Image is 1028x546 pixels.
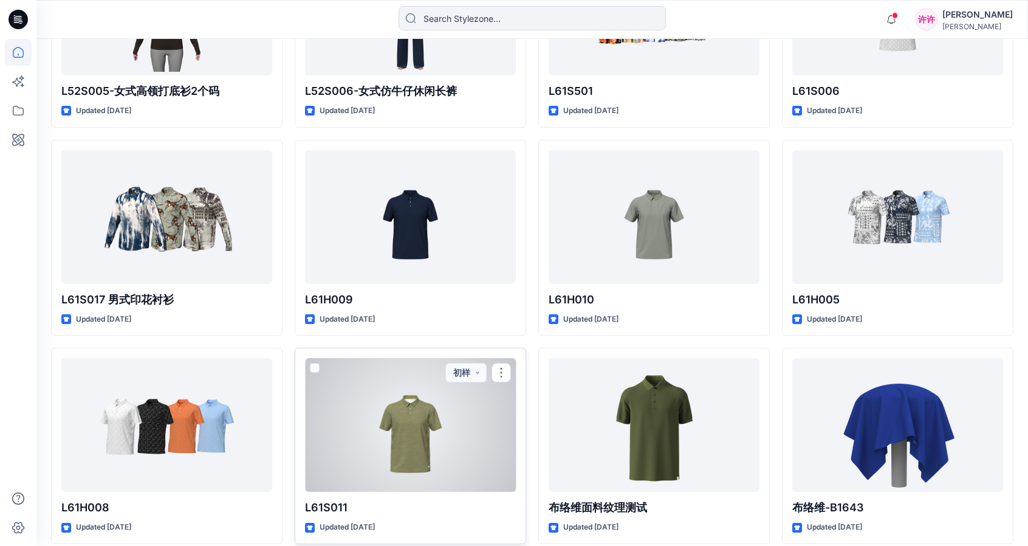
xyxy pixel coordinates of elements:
[792,83,1003,100] p: L61S006
[320,521,375,534] p: Updated [DATE]
[807,521,862,534] p: Updated [DATE]
[807,105,862,117] p: Updated [DATE]
[549,291,759,308] p: L61H010
[76,521,131,534] p: Updated [DATE]
[61,83,272,100] p: L52S005-女式高领打底衫2个码
[549,150,759,284] a: L61H010
[916,9,937,30] div: 许许
[942,22,1013,31] div: [PERSON_NAME]
[61,150,272,284] a: L61S017 男式印花衬衫
[305,291,516,308] p: L61H009
[305,83,516,100] p: L52S006-女式仿牛仔休闲长裤
[563,105,619,117] p: Updated [DATE]
[305,358,516,492] a: L61S011
[549,358,759,492] a: 布络维面料纹理测试
[549,499,759,516] p: 布络维面料纹理测试
[792,291,1003,308] p: L61H005
[942,7,1013,22] div: [PERSON_NAME]
[792,150,1003,284] a: L61H005
[807,313,862,326] p: Updated [DATE]
[549,83,759,100] p: L61S501
[305,499,516,516] p: L61S011
[792,358,1003,492] a: 布络维-B1643
[76,105,131,117] p: Updated [DATE]
[61,291,272,308] p: L61S017 男式印花衬衫
[76,313,131,326] p: Updated [DATE]
[563,521,619,534] p: Updated [DATE]
[305,150,516,284] a: L61H009
[399,6,666,30] input: Search Stylezone…
[61,499,272,516] p: L61H008
[563,313,619,326] p: Updated [DATE]
[792,499,1003,516] p: 布络维-B1643
[61,358,272,492] a: L61H008
[320,105,375,117] p: Updated [DATE]
[320,313,375,326] p: Updated [DATE]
